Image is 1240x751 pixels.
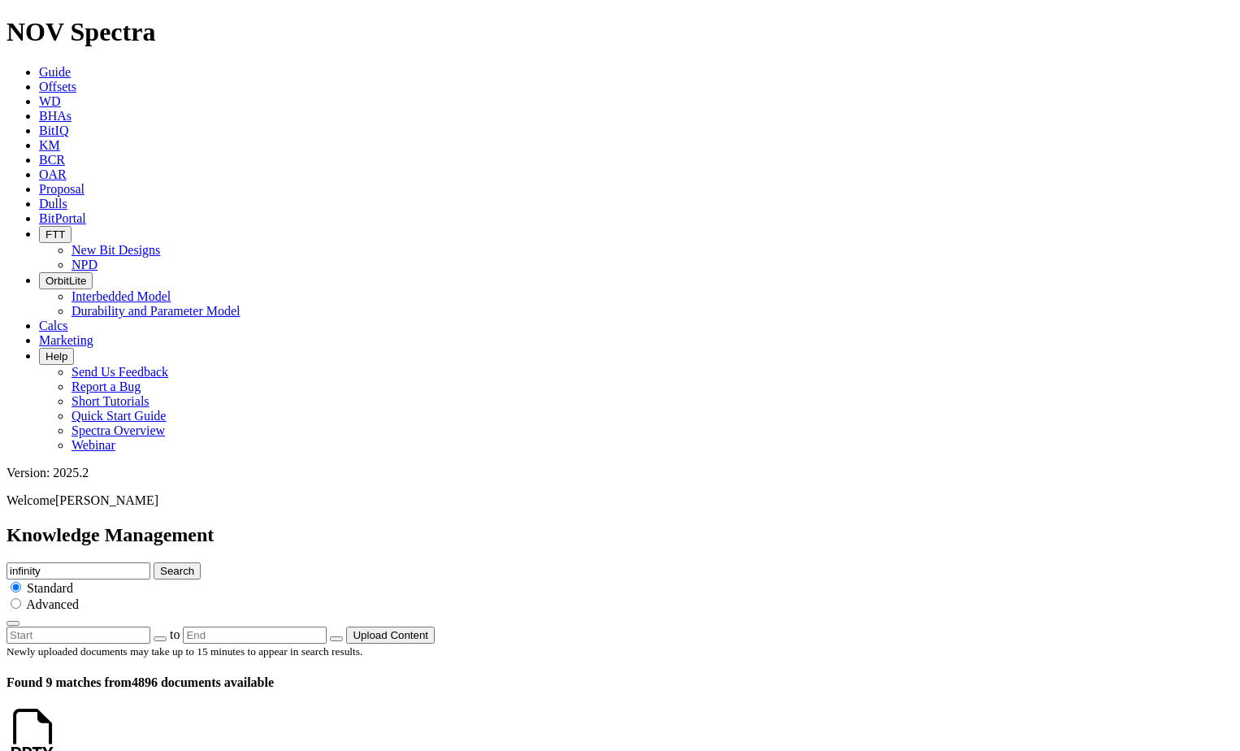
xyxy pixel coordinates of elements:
[27,581,73,595] span: Standard
[39,124,68,137] a: BitIQ
[72,394,150,408] a: Short Tutorials
[39,348,74,365] button: Help
[39,65,71,79] a: Guide
[39,197,67,211] a: Dulls
[39,167,67,181] a: OAR
[39,319,68,332] a: Calcs
[39,182,85,196] a: Proposal
[7,524,1233,546] h2: Knowledge Management
[39,333,93,347] a: Marketing
[39,226,72,243] button: FTT
[7,675,132,689] span: Found 9 matches from
[72,365,168,379] a: Send Us Feedback
[39,138,60,152] a: KM
[72,438,115,452] a: Webinar
[39,109,72,123] a: BHAs
[7,645,362,658] small: Newly uploaded documents may take up to 15 minutes to appear in search results.
[170,627,180,641] span: to
[7,627,150,644] input: Start
[346,627,435,644] button: Upload Content
[55,493,158,507] span: [PERSON_NAME]
[154,562,201,580] button: Search
[46,350,67,362] span: Help
[39,272,93,289] button: OrbitLite
[7,562,150,580] input: e.g. Smoothsteer Record
[39,153,65,167] a: BCR
[72,423,165,437] a: Spectra Overview
[72,289,171,303] a: Interbedded Model
[26,597,79,611] span: Advanced
[7,466,1233,480] div: Version: 2025.2
[39,80,76,93] a: Offsets
[183,627,327,644] input: End
[7,17,1233,47] h1: NOV Spectra
[7,493,1233,508] p: Welcome
[46,275,86,287] span: OrbitLite
[39,94,61,108] a: WD
[39,211,86,225] a: BitPortal
[72,380,141,393] a: Report a Bug
[72,304,241,318] a: Durability and Parameter Model
[46,228,65,241] span: FTT
[7,675,1233,690] h4: 4896 documents available
[72,409,166,423] a: Quick Start Guide
[72,243,160,257] a: New Bit Designs
[72,258,98,271] a: NPD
